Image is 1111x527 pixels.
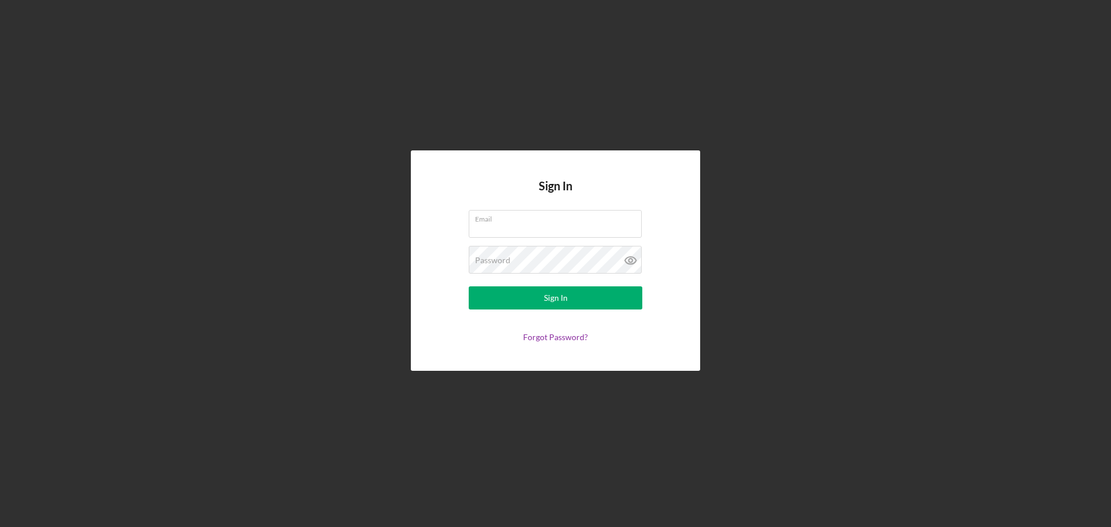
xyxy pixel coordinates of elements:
[475,211,642,223] label: Email
[544,286,568,309] div: Sign In
[475,256,510,265] label: Password
[539,179,572,210] h4: Sign In
[523,332,588,342] a: Forgot Password?
[469,286,642,309] button: Sign In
